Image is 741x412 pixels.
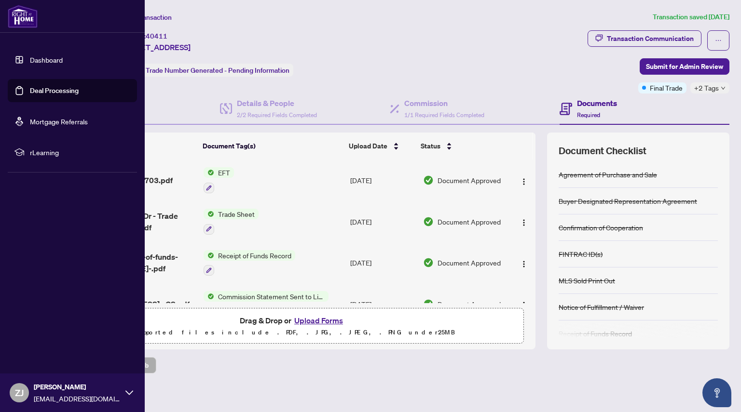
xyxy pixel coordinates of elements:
[30,147,130,158] span: rLearning
[559,275,615,286] div: MLS Sold Print Out
[520,301,528,309] img: Logo
[559,144,646,158] span: Document Checklist
[68,327,518,338] p: Supported files include .PDF, .JPG, .JPEG, .PNG under 25 MB
[559,196,697,206] div: Buyer Designated Representation Agreement
[404,111,484,119] span: 1/1 Required Fields Completed
[237,111,317,119] span: 2/2 Required Fields Completed
[646,59,723,74] span: Submit for Admin Review
[559,169,657,180] div: Agreement of Purchase and Sale
[237,97,317,109] h4: Details & People
[346,283,419,325] td: [DATE]
[520,260,528,268] img: Logo
[345,133,417,159] th: Upload Date
[204,291,214,302] img: Status Icon
[423,299,434,309] img: Document Status
[240,314,346,327] span: Drag & Drop or
[520,219,528,226] img: Logo
[577,97,617,109] h4: Documents
[438,216,501,227] span: Document Approved
[516,255,532,270] button: Logo
[120,41,191,53] span: [STREET_ADDRESS]
[8,5,38,28] img: logo
[423,175,434,186] img: Document Status
[438,299,501,309] span: Document Approved
[516,173,532,188] button: Logo
[146,32,167,40] span: 40411
[291,314,346,327] button: Upload Forms
[30,117,88,126] a: Mortgage Referrals
[715,37,722,44] span: ellipsis
[640,58,729,75] button: Submit for Admin Review
[438,257,501,268] span: Document Approved
[346,159,419,201] td: [DATE]
[204,209,259,235] button: Status IconTrade Sheet
[199,133,345,159] th: Document Tag(s)
[204,209,214,219] img: Status Icon
[438,175,501,186] span: Document Approved
[349,141,387,151] span: Upload Date
[34,393,121,404] span: [EMAIL_ADDRESS][DOMAIN_NAME]
[650,82,683,93] span: Final Trade
[346,201,419,242] td: [DATE]
[421,141,440,151] span: Status
[423,257,434,268] img: Document Status
[559,302,644,312] div: Notice of Fulfillment / Waiver
[214,167,234,178] span: EFT
[214,209,259,219] span: Trade Sheet
[204,291,329,317] button: Status IconCommission Statement Sent to Listing Brokerage
[204,250,214,261] img: Status Icon
[62,308,523,344] span: Drag & Drop orUpload FormsSupported files include .PDF, .JPG, .JPEG, .PNG under25MB
[204,250,295,276] button: Status IconReceipt of Funds Record
[146,66,289,75] span: Trade Number Generated - Pending Information
[120,13,172,22] span: View Transaction
[34,382,121,392] span: [PERSON_NAME]
[120,64,293,77] div: Status:
[214,250,295,261] span: Receipt of Funds Record
[559,249,603,259] div: FINTRAC ID(s)
[721,86,726,91] span: down
[577,111,600,119] span: Required
[516,214,532,229] button: Logo
[214,291,329,302] span: Commission Statement Sent to Listing Brokerage
[694,82,719,93] span: +2 Tags
[15,386,24,399] span: ZJ
[653,12,729,23] article: Transaction saved [DATE]
[346,242,419,284] td: [DATE]
[588,30,701,47] button: Transaction Communication
[520,178,528,186] img: Logo
[559,222,643,233] div: Confirmation of Cooperation
[423,216,434,227] img: Document Status
[204,167,234,193] button: Status IconEFT
[702,378,731,407] button: Open asap
[30,86,79,95] a: Deal Processing
[607,31,694,46] div: Transaction Communication
[404,97,484,109] h4: Commission
[204,167,214,178] img: Status Icon
[30,55,63,64] a: Dashboard
[417,133,507,159] th: Status
[516,296,532,312] button: Logo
